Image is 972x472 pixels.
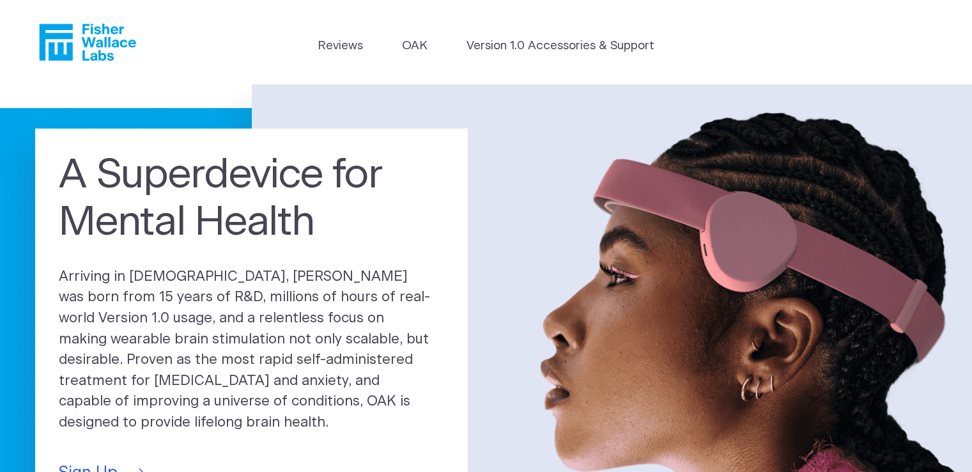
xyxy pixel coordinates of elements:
[59,152,444,247] h1: A Superdevice for Mental Health
[318,37,363,55] a: Reviews
[59,267,444,434] p: Arriving in [DEMOGRAPHIC_DATA], [PERSON_NAME] was born from 15 years of R&D, millions of hours of...
[467,37,654,55] a: Version 1.0 Accessories & Support
[402,37,428,55] a: OAK
[39,24,136,61] a: Fisher Wallace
